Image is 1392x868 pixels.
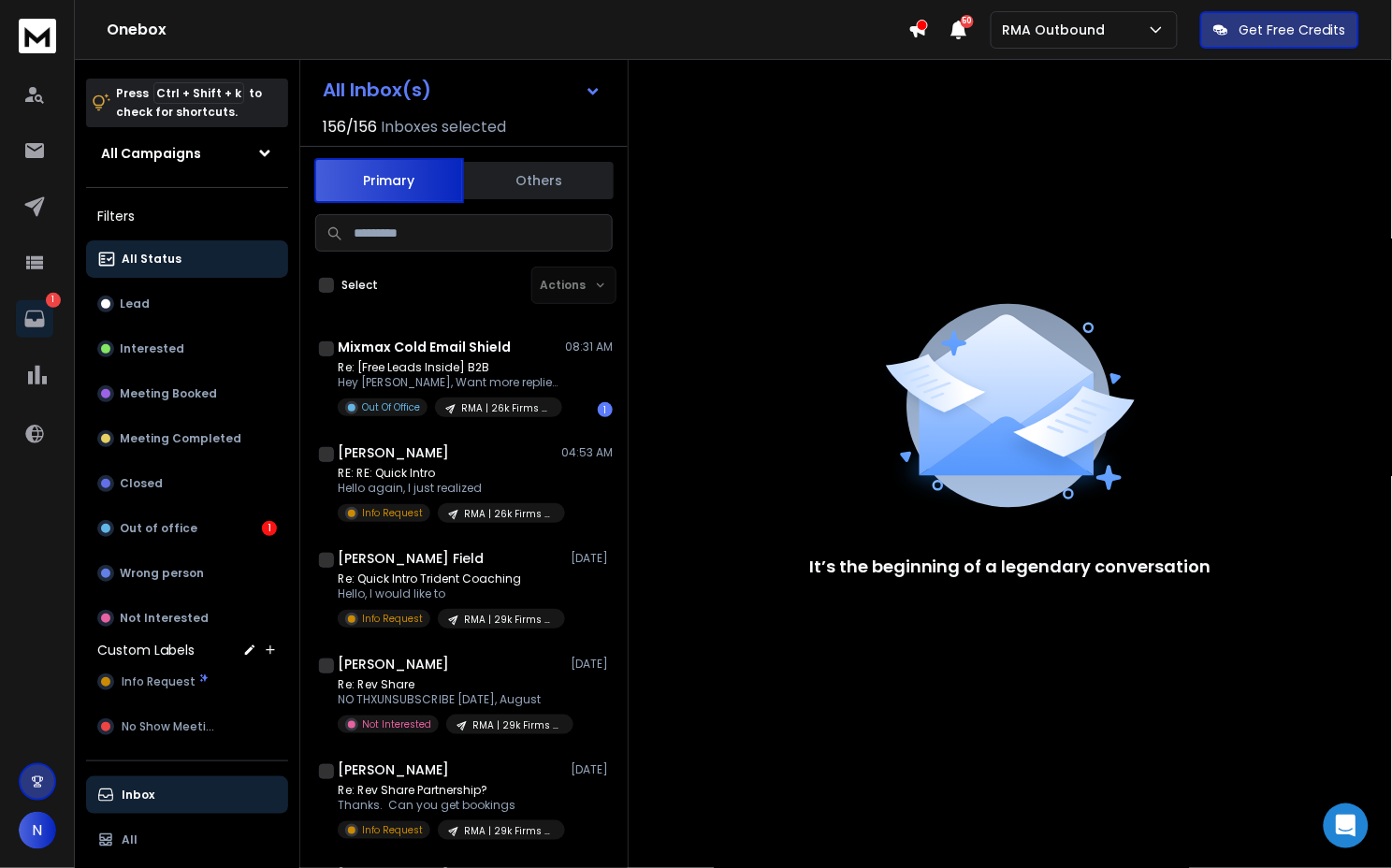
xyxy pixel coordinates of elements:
button: Closed [86,465,288,502]
h1: Onebox [107,19,908,41]
h1: Mixmax Cold Email Shield [338,338,511,356]
p: Info Request [362,506,423,520]
a: 1 [16,300,53,338]
p: RMA | 26k Firms (Specific Owner Info) [461,401,551,415]
button: All Inbox(s) [308,71,616,108]
p: RMA | 29k Firms (General Team Info) [472,718,562,732]
p: Press to check for shortcuts. [116,84,262,122]
button: Meeting Completed [86,420,288,457]
p: RMA | 29k Firms (General Team Info) [464,613,554,627]
button: Lead [86,285,288,323]
label: Select [341,278,378,293]
p: RMA Outbound [1003,21,1113,39]
h3: Custom Labels [97,641,195,659]
h1: [PERSON_NAME] [338,655,449,673]
button: Meeting Booked [86,375,288,412]
button: N [19,812,56,849]
p: Out of office [120,521,197,536]
h1: All Campaigns [101,144,201,163]
span: 156 / 156 [323,116,377,138]
button: Info Request [86,663,288,701]
span: No Show Meeting [122,719,220,734]
button: All Campaigns [86,135,288,172]
p: Lead [120,297,150,311]
p: [DATE] [571,657,613,672]
p: NO THXUNSUBSCRIBE [DATE], August [338,692,562,707]
span: Info Request [122,674,196,689]
p: RE: RE: Quick Intro [338,466,562,481]
div: 1 [598,402,613,417]
h1: [PERSON_NAME] [338,760,449,779]
button: Interested [86,330,288,368]
p: Re: Rev Share Partnership? [338,783,562,798]
button: Not Interested [86,600,288,637]
h3: Inboxes selected [381,116,506,138]
h1: [PERSON_NAME] Field [338,549,484,568]
button: Wrong person [86,555,288,592]
p: Closed [120,476,163,491]
p: Re: Rev Share [338,677,562,692]
p: RMA | 26k Firms (Specific Owner Info) [464,507,554,521]
button: All Status [86,240,288,278]
p: Re: [Free Leads Inside] B2B [338,360,562,375]
p: 04:53 AM [561,445,613,460]
p: Inbox [122,788,154,803]
img: logo [19,19,56,53]
p: Thanks. Can you get bookings [338,798,562,813]
p: Info Request [362,612,423,626]
p: Not Interested [362,717,431,731]
p: RMA | 29k Firms (General Team Info) [464,824,554,838]
p: Not Interested [120,611,209,626]
h1: All Inbox(s) [323,80,431,99]
button: No Show Meeting [86,708,288,745]
h3: Filters [86,203,288,229]
button: Out of office1 [86,510,288,547]
p: Get Free Credits [1240,21,1346,39]
p: [DATE] [571,762,613,777]
p: Out Of Office [362,400,420,414]
p: All Status [122,252,181,267]
span: 50 [961,15,974,28]
button: Inbox [86,776,288,814]
p: Re: Quick Intro Trident Coaching [338,571,562,586]
h1: [PERSON_NAME] [338,443,449,462]
p: 1 [46,293,61,308]
div: 1 [262,521,277,536]
p: Info Request [362,823,423,837]
p: 08:31 AM [565,340,613,354]
p: Wrong person [120,566,204,581]
button: Others [464,160,614,201]
p: Meeting Booked [120,386,217,401]
p: Interested [120,341,184,356]
p: [DATE] [571,551,613,566]
button: All [86,821,288,859]
button: Get Free Credits [1200,11,1359,49]
p: Hello again, I just realized [338,481,562,496]
span: Ctrl + Shift + k [153,82,244,104]
p: Hello, I would like to [338,586,562,601]
p: Meeting Completed [120,431,241,446]
p: All [122,832,138,847]
button: Primary [314,158,464,203]
p: Hey [PERSON_NAME], Want more replies to [338,375,562,390]
div: Open Intercom Messenger [1324,803,1369,848]
p: It’s the beginning of a legendary conversation [809,554,1211,580]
